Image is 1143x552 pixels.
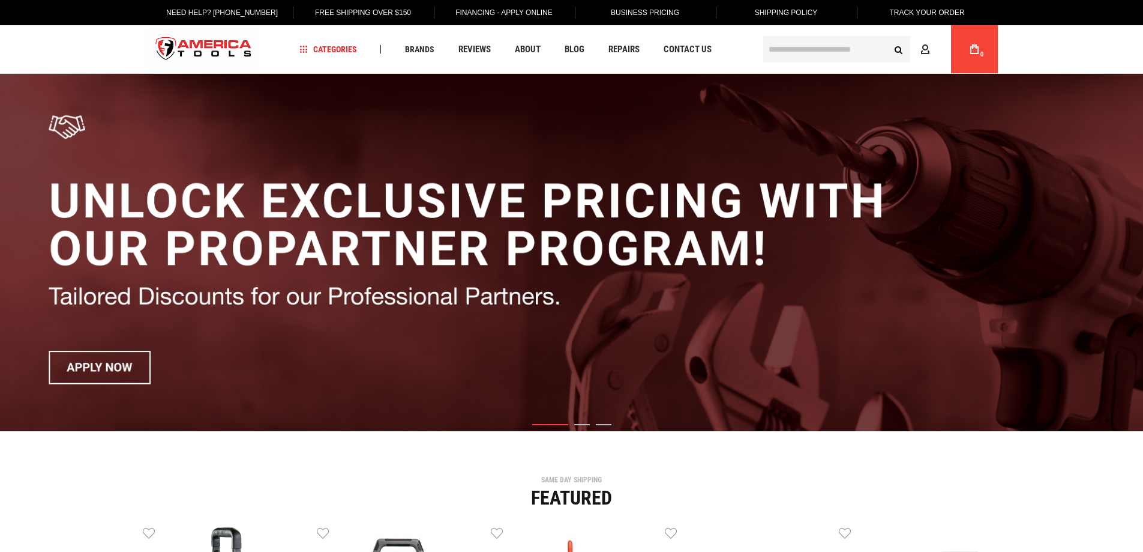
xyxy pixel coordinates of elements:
[458,45,491,54] span: Reviews
[143,488,1001,508] div: Featured
[608,45,640,54] span: Repairs
[603,41,645,58] a: Repairs
[887,38,910,61] button: Search
[294,41,362,58] a: Categories
[980,51,984,58] span: 0
[664,45,712,54] span: Contact Us
[755,8,818,17] span: Shipping Policy
[146,27,262,72] a: store logo
[509,41,546,58] a: About
[400,41,440,58] a: Brands
[453,41,496,58] a: Reviews
[143,476,1001,484] div: SAME DAY SHIPPING
[146,27,262,72] img: America Tools
[559,41,590,58] a: Blog
[565,45,584,54] span: Blog
[963,25,986,73] a: 0
[405,45,434,53] span: Brands
[515,45,541,54] span: About
[299,45,357,53] span: Categories
[658,41,717,58] a: Contact Us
